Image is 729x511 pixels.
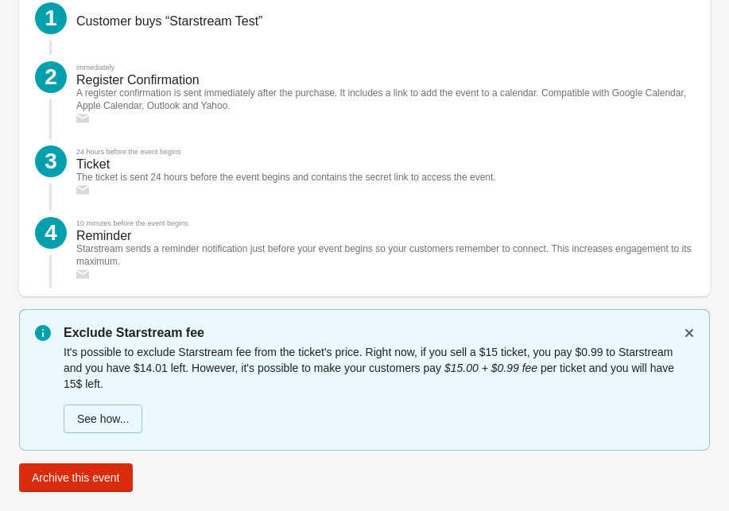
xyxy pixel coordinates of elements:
[444,362,537,374] i: $15.00 + $0.99 fee
[35,61,67,93] div: 2
[35,2,67,34] div: 1
[76,230,131,242] div: Reminder
[76,87,694,112] div: A register confirmation is sent immediately after the purchase. It includes a link to add the eve...
[35,217,67,249] div: 4
[76,171,496,184] div: The ticket is sent 24 hours before the event begins and contains the secret link to access the ev...
[32,471,120,484] span: Archive this event
[76,242,694,268] div: Starstream sends a reminder notification just before your event begins so your customers remember...
[64,344,678,392] p: It's possible to exclude Starstream fee from the ticket's price. Right now, if you sell a $15 tic...
[76,217,188,230] div: 10 minutes before the event begins
[76,15,262,28] div: Customer buys “Starstream Test”
[76,74,200,87] div: Register Confirmation
[76,145,181,158] div: 24 hours before the event begins
[19,463,133,492] button: Archive this event
[76,61,114,74] div: immediately
[64,323,678,343] p: Exclude Starstream fee
[35,145,67,177] div: 3
[76,158,110,171] div: Ticket
[64,405,142,433] button: See how...
[675,319,704,347] button: Dismiss notification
